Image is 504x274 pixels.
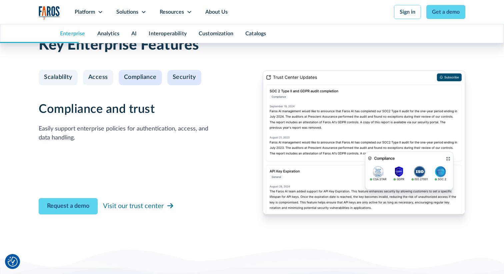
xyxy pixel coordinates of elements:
div: Solutions [116,8,138,16]
div: Access [88,74,108,81]
a: Enterprise [60,31,85,36]
h3: Compliance and trust [39,102,241,117]
img: Revisit consent button [8,257,18,267]
a: Contact Modal [39,198,98,214]
a: Get a demo [426,5,465,19]
div: Easily support enterprise policies for authentication, access, and data handling. [39,125,241,142]
div: Visit our trust center [103,201,164,211]
div: Security [173,74,196,81]
div: Resources [160,8,184,16]
div: Scalablilty [44,74,72,81]
a: Customization [199,31,233,36]
a: Interoperability [149,31,187,36]
a: Analytics [97,31,119,36]
a: home [39,6,60,20]
a: Catalogs [245,31,266,36]
div: Platform [75,8,95,16]
button: Cookie Settings [8,257,18,267]
a: Sign in [394,5,421,19]
h2: Key Enterprise Features [39,37,465,54]
div: Compliance [124,74,157,81]
a: Visit our trust center [103,200,174,212]
a: AI [131,31,137,36]
img: Logo of the analytics and reporting company Faros. [39,6,60,20]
